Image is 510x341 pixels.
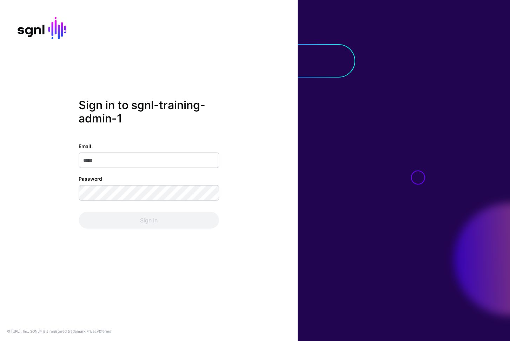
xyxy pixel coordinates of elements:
[7,328,111,334] div: © [URL], Inc. SGNL® is a registered trademark. &
[101,329,111,333] a: Terms
[79,175,102,182] label: Password
[79,142,91,149] label: Email
[79,99,219,126] h2: Sign in to sgnl-training-admin-1
[86,329,99,333] a: Privacy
